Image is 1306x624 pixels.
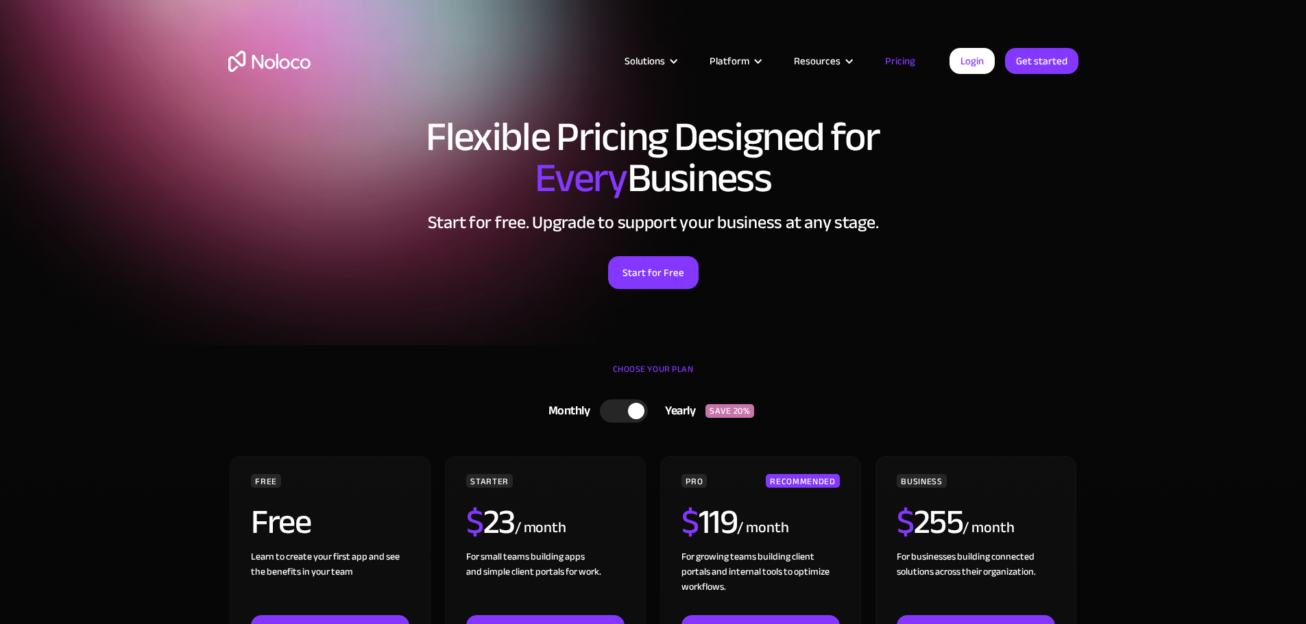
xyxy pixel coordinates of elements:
[251,505,311,539] h2: Free
[607,52,692,70] div: Solutions
[737,517,788,539] div: / month
[681,474,707,488] div: PRO
[228,116,1078,199] h1: Flexible Pricing Designed for Business
[608,256,699,289] a: Start for Free
[794,52,841,70] div: Resources
[692,52,777,70] div: Platform
[950,48,995,74] a: Login
[1005,48,1078,74] a: Get started
[963,517,1014,539] div: / month
[228,51,311,72] a: home
[466,490,483,554] span: $
[897,474,946,488] div: BUSINESS
[897,505,963,539] h2: 255
[897,490,914,554] span: $
[681,490,699,554] span: $
[777,52,868,70] div: Resources
[515,517,566,539] div: / month
[705,404,754,418] div: SAVE 20%
[625,52,665,70] div: Solutions
[251,474,281,488] div: FREE
[466,549,624,615] div: For small teams building apps and simple client portals for work. ‍
[681,505,737,539] h2: 119
[531,401,601,421] div: Monthly
[228,212,1078,233] h2: Start for free. Upgrade to support your business at any stage.
[897,549,1054,615] div: For businesses building connected solutions across their organization. ‍
[648,401,705,421] div: Yearly
[535,140,627,216] span: Every
[466,474,512,488] div: STARTER
[228,359,1078,393] div: CHOOSE YOUR PLAN
[766,474,839,488] div: RECOMMENDED
[710,52,749,70] div: Platform
[868,52,932,70] a: Pricing
[466,505,515,539] h2: 23
[251,549,409,615] div: Learn to create your first app and see the benefits in your team ‍
[681,549,839,615] div: For growing teams building client portals and internal tools to optimize workflows.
